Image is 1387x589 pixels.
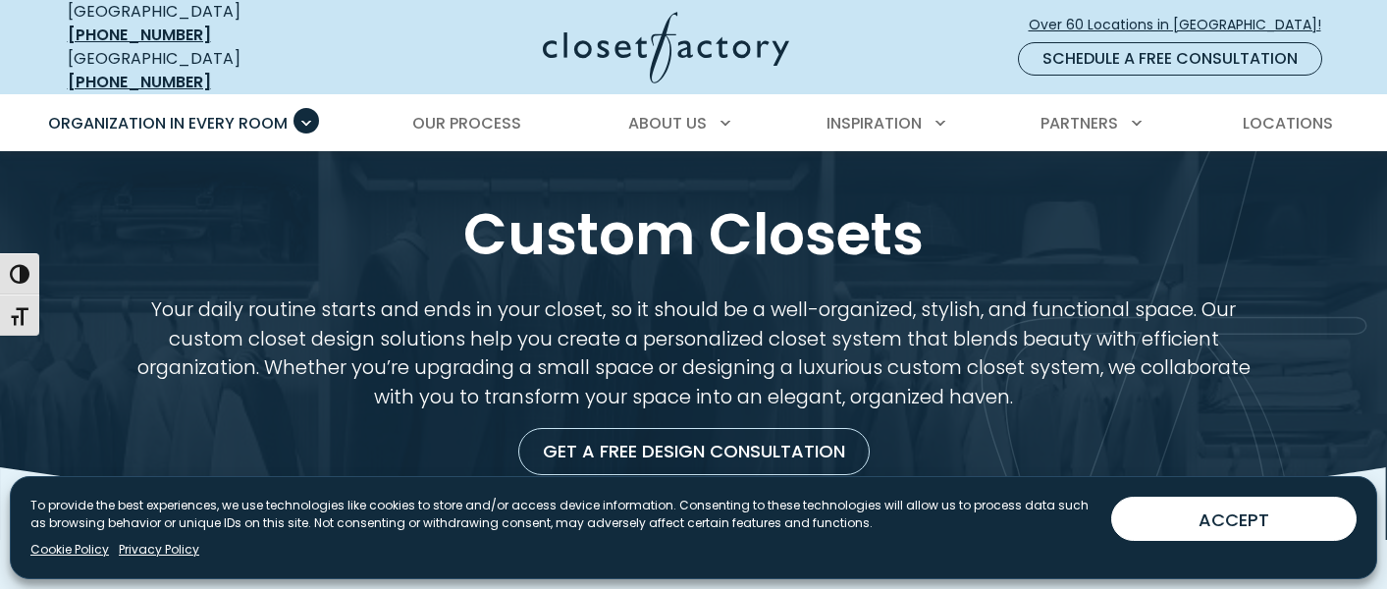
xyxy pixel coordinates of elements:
a: Over 60 Locations in [GEOGRAPHIC_DATA]! [1028,8,1338,42]
a: [PHONE_NUMBER] [68,24,211,46]
a: Schedule a Free Consultation [1018,42,1322,76]
h1: Custom Closets [64,198,1324,272]
span: Locations [1243,112,1333,134]
img: Closet Factory Logo [543,12,789,83]
div: [GEOGRAPHIC_DATA] [68,47,352,94]
span: About Us [628,112,707,134]
a: Get a Free Design Consultation [518,428,870,475]
nav: Primary Menu [34,96,1354,151]
span: Organization in Every Room [48,112,288,134]
span: Partners [1040,112,1118,134]
a: [PHONE_NUMBER] [68,71,211,93]
a: Privacy Policy [119,541,199,559]
a: Cookie Policy [30,541,109,559]
span: Over 60 Locations in [GEOGRAPHIC_DATA]! [1029,15,1337,35]
button: ACCEPT [1111,497,1357,541]
p: Your daily routine starts and ends in your closet, so it should be a well-organized, stylish, and... [117,295,1270,412]
p: To provide the best experiences, we use technologies like cookies to store and/or access device i... [30,497,1095,532]
span: Our Process [412,112,521,134]
span: Inspiration [827,112,922,134]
